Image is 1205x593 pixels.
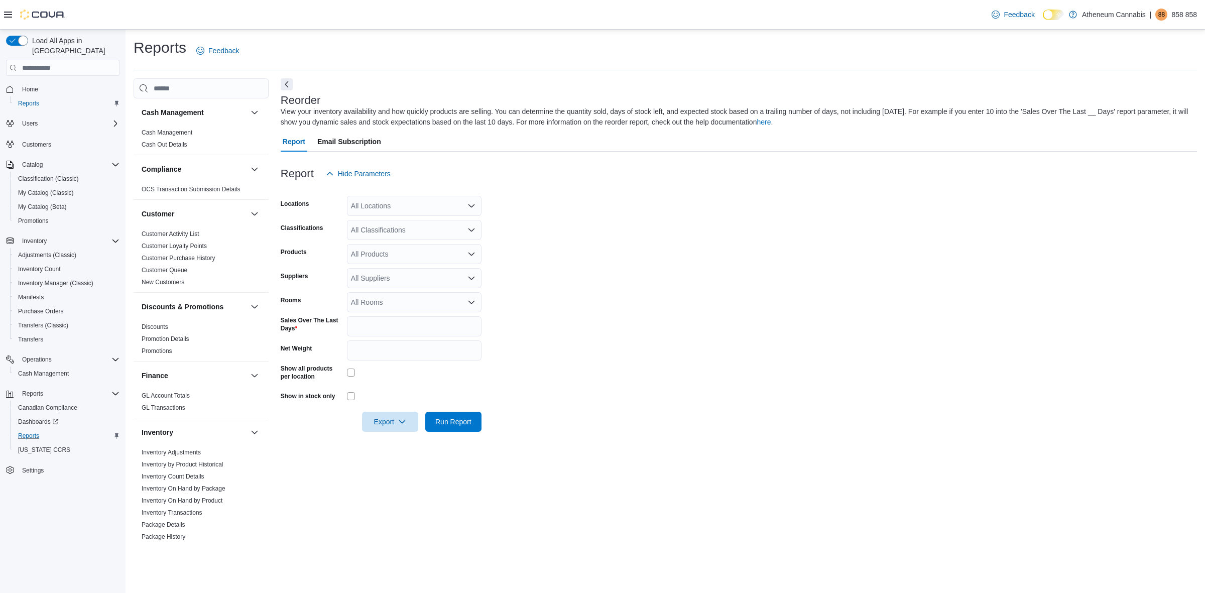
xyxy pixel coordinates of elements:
[10,415,124,429] a: Dashboards
[281,392,335,400] label: Show in stock only
[14,333,119,345] span: Transfers
[425,412,481,432] button: Run Report
[142,255,215,262] a: Customer Purchase History
[322,164,395,184] button: Hide Parameters
[14,444,119,456] span: Washington CCRS
[142,107,204,117] h3: Cash Management
[281,224,323,232] label: Classifications
[18,159,119,171] span: Catalog
[14,402,81,414] a: Canadian Compliance
[14,187,78,199] a: My Catalog (Classic)
[22,355,52,364] span: Operations
[249,370,261,382] button: Finance
[208,46,239,56] span: Feedback
[134,228,269,292] div: Customer
[18,464,119,477] span: Settings
[467,298,475,306] button: Open list of options
[281,344,312,352] label: Net Weight
[2,463,124,478] button: Settings
[18,321,68,329] span: Transfers (Classic)
[18,217,49,225] span: Promotions
[14,263,65,275] a: Inventory Count
[142,427,247,437] button: Inventory
[467,274,475,282] button: Open list of options
[10,367,124,381] button: Cash Management
[10,172,124,186] button: Classification (Classic)
[281,200,309,208] label: Locations
[22,390,43,398] span: Reports
[2,82,124,96] button: Home
[22,161,43,169] span: Catalog
[142,323,168,330] a: Discounts
[1150,9,1152,21] p: |
[142,278,184,286] span: New Customers
[142,186,240,193] a: OCS Transaction Submission Details
[14,430,43,442] a: Reports
[18,432,39,440] span: Reports
[281,365,343,381] label: Show all products per location
[142,449,201,456] a: Inventory Adjustments
[14,277,119,289] span: Inventory Manager (Classic)
[142,209,247,219] button: Customer
[142,371,247,381] button: Finance
[14,430,119,442] span: Reports
[142,485,225,493] span: Inventory On Hand by Package
[10,186,124,200] button: My Catalog (Classic)
[757,118,771,126] a: here
[18,353,119,366] span: Operations
[142,392,190,399] a: GL Account Totals
[18,388,119,400] span: Reports
[281,296,301,304] label: Rooms
[1043,10,1064,20] input: Dark Mode
[18,418,58,426] span: Dashboards
[142,533,185,540] a: Package History
[14,201,119,213] span: My Catalog (Beta)
[142,185,240,193] span: OCS Transaction Submission Details
[14,201,71,213] a: My Catalog (Beta)
[249,208,261,220] button: Customer
[14,173,83,185] a: Classification (Classic)
[142,335,189,343] span: Promotion Details
[18,307,64,315] span: Purchase Orders
[467,226,475,234] button: Open list of options
[1171,9,1197,21] p: 858 858
[14,277,97,289] a: Inventory Manager (Classic)
[142,302,223,312] h3: Discounts & Promotions
[14,319,119,331] span: Transfers (Classic)
[142,164,247,174] button: Compliance
[142,230,199,238] a: Customer Activity List
[249,426,261,438] button: Inventory
[142,521,185,528] a: Package Details
[142,107,247,117] button: Cash Management
[10,332,124,346] button: Transfers
[14,305,68,317] a: Purchase Orders
[142,533,185,541] span: Package History
[142,497,222,504] a: Inventory On Hand by Product
[28,36,119,56] span: Load All Apps in [GEOGRAPHIC_DATA]
[988,5,1038,25] a: Feedback
[14,97,43,109] a: Reports
[14,215,53,227] a: Promotions
[134,321,269,361] div: Discounts & Promotions
[10,443,124,457] button: [US_STATE] CCRS
[142,243,207,250] a: Customer Loyalty Points
[467,202,475,210] button: Open list of options
[18,175,79,183] span: Classification (Classic)
[1004,10,1034,20] span: Feedback
[18,235,51,247] button: Inventory
[142,404,185,411] a: GL Transactions
[281,272,308,280] label: Suppliers
[142,485,225,492] a: Inventory On Hand by Package
[18,159,47,171] button: Catalog
[142,164,181,174] h3: Compliance
[18,83,119,95] span: Home
[281,248,307,256] label: Products
[14,444,74,456] a: [US_STATE] CCRS
[14,249,80,261] a: Adjustments (Classic)
[142,347,172,355] span: Promotions
[142,509,202,517] span: Inventory Transactions
[14,263,119,275] span: Inventory Count
[18,279,93,287] span: Inventory Manager (Classic)
[142,141,187,149] span: Cash Out Details
[1155,9,1167,21] div: 858 858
